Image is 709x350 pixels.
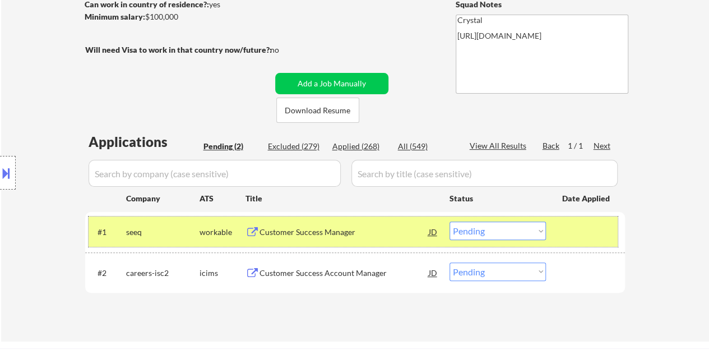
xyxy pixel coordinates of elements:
input: Search by company (case sensitive) [89,160,341,187]
div: Pending (2) [203,141,259,152]
div: View All Results [470,140,530,151]
div: icims [200,268,245,279]
button: Download Resume [276,98,359,123]
div: no [270,44,302,56]
button: Add a Job Manually [275,73,388,94]
div: Customer Success Account Manager [259,268,429,279]
div: workable [200,227,245,238]
div: All (549) [398,141,454,152]
div: Back [543,140,560,151]
div: Excluded (279) [268,141,324,152]
div: Date Applied [562,193,611,204]
div: Next [594,140,611,151]
input: Search by title (case sensitive) [351,160,618,187]
div: $100,000 [85,11,271,22]
div: 1 / 1 [568,140,594,151]
div: Customer Success Manager [259,227,429,238]
div: ATS [200,193,245,204]
strong: Will need Visa to work in that country now/future?: [85,45,272,54]
strong: Minimum salary: [85,12,145,21]
div: Status [450,188,546,208]
div: JD [428,222,439,242]
div: JD [428,262,439,283]
div: Applied (268) [332,141,388,152]
div: Title [245,193,439,204]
